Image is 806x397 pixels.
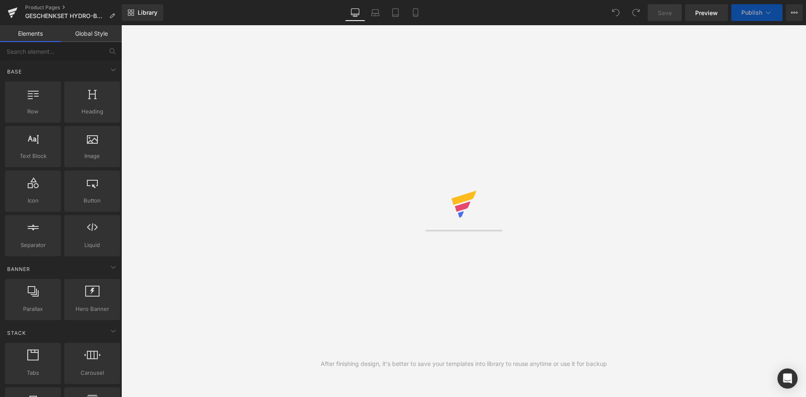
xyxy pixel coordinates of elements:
button: Publish [731,4,782,21]
span: Icon [8,196,58,205]
span: Heading [67,107,118,116]
button: More [786,4,803,21]
span: Banner [6,265,31,273]
a: Tablet [385,4,406,21]
button: Redo [628,4,644,21]
span: Library [138,9,157,16]
span: Stack [6,329,27,337]
span: GESCHENKSET HYDRO-BOOSTER [25,13,106,19]
span: Carousel [67,368,118,377]
span: Button [67,196,118,205]
a: Laptop [365,4,385,21]
button: Undo [607,4,624,21]
span: Row [8,107,58,116]
span: Tabs [8,368,58,377]
a: Product Pages [25,4,122,11]
span: Image [67,152,118,160]
span: Base [6,68,23,76]
span: Save [658,8,672,17]
a: Global Style [61,25,122,42]
span: Publish [741,9,762,16]
a: Desktop [345,4,365,21]
a: Mobile [406,4,426,21]
a: New Library [122,4,163,21]
div: After finishing design, it's better to save your templates into library to reuse anytime or use i... [321,359,607,368]
span: Parallax [8,305,58,313]
span: Text Block [8,152,58,160]
a: Preview [685,4,728,21]
span: Preview [695,8,718,17]
span: Liquid [67,241,118,250]
div: Open Intercom Messenger [777,368,798,389]
span: Hero Banner [67,305,118,313]
span: Separator [8,241,58,250]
